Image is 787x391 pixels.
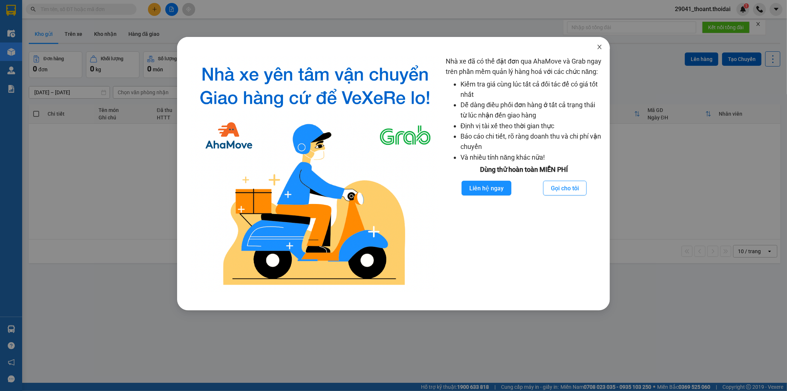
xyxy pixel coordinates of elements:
span: Liên hệ ngay [469,184,504,193]
div: Dùng thử hoàn toàn MIỄN PHÍ [446,164,603,175]
img: logo [190,56,440,292]
span: close [597,44,603,50]
li: Dễ dàng điều phối đơn hàng ở tất cả trạng thái từ lúc nhận đến giao hàng [460,100,603,121]
li: Và nhiều tính năng khác nữa! [460,152,603,163]
div: Nhà xe đã có thể đặt đơn qua AhaMove và Grab ngay trên phần mềm quản lý hàng hoá với các chức năng: [446,56,603,292]
li: Kiểm tra giá cùng lúc tất cả đối tác để có giá tốt nhất [460,79,603,100]
button: Close [589,37,610,58]
li: Báo cáo chi tiết, rõ ràng doanh thu và chi phí vận chuyển [460,131,603,152]
button: Liên hệ ngay [462,181,511,195]
li: Định vị tài xế theo thời gian thực [460,121,603,131]
button: Gọi cho tôi [543,181,587,195]
span: Gọi cho tôi [551,184,579,193]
